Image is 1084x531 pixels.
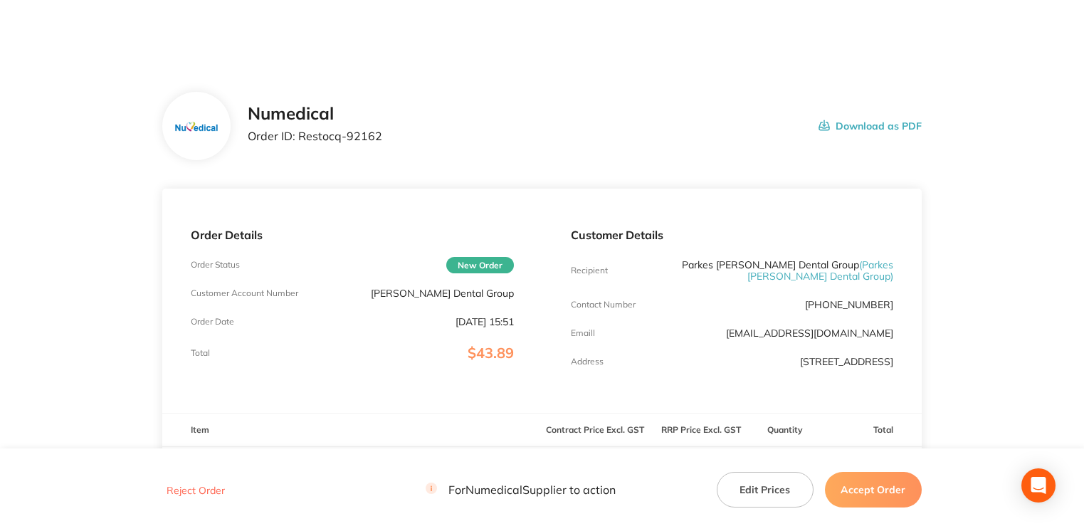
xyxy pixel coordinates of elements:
[726,327,893,340] a: [EMAIL_ADDRESS][DOMAIN_NAME]
[800,356,893,367] p: [STREET_ADDRESS]
[174,118,220,135] img: bTgzdmk4dA
[571,265,608,275] p: Recipient
[1021,468,1056,503] div: Open Intercom Messenger
[191,317,234,327] p: Order Date
[371,288,514,299] p: [PERSON_NAME] Dental Group
[74,20,216,41] img: Restocq logo
[747,258,893,283] span: ( Parkes [PERSON_NAME] Dental Group )
[162,484,229,497] button: Reject Order
[805,299,893,310] p: [PHONE_NUMBER]
[819,104,922,148] button: Download as PDF
[162,414,542,447] th: Item
[191,447,262,518] img: Y2JqNnRhaw
[74,20,216,43] a: Restocq logo
[248,104,382,124] h2: Numedical
[571,228,893,241] p: Customer Details
[456,316,514,327] p: [DATE] 15:51
[815,414,921,447] th: Total
[468,344,514,362] span: $43.89
[248,130,382,142] p: Order ID: Restocq- 92162
[446,257,514,273] span: New Order
[191,260,240,270] p: Order Status
[191,288,298,298] p: Customer Account Number
[571,300,636,310] p: Contact Number
[191,228,513,241] p: Order Details
[542,414,648,447] th: Contract Price Excl. GST
[717,472,814,508] button: Edit Prices
[754,414,815,447] th: Quantity
[648,414,754,447] th: RRP Price Excl. GST
[426,483,616,497] p: For Numedical Supplier to action
[191,348,210,358] p: Total
[678,259,893,282] p: Parkes [PERSON_NAME] Dental Group
[571,328,595,338] p: Emaill
[571,357,604,367] p: Address
[825,472,922,508] button: Accept Order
